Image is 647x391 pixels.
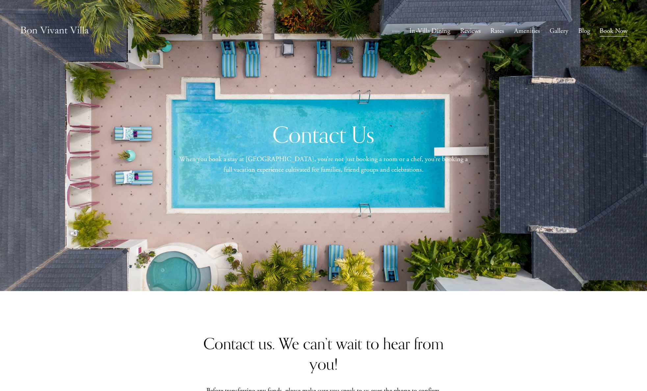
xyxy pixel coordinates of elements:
[201,121,446,149] h1: Contact Us
[490,25,504,37] a: Rates
[19,19,90,43] img: Caribbean Vacation Rental | Bon Vivant Villa
[460,25,481,37] a: Reviews
[514,25,540,37] a: Amenities
[550,25,568,37] a: Gallery
[578,25,590,37] a: Blog
[600,25,628,37] a: Book Now
[409,25,450,37] a: In-Villa Dining
[201,333,446,374] h2: Contact us. We can’t wait to hear from you!
[176,154,471,175] p: When you book a stay at [GEOGRAPHIC_DATA], you’re not just booking a room or a chef, you’re booki...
